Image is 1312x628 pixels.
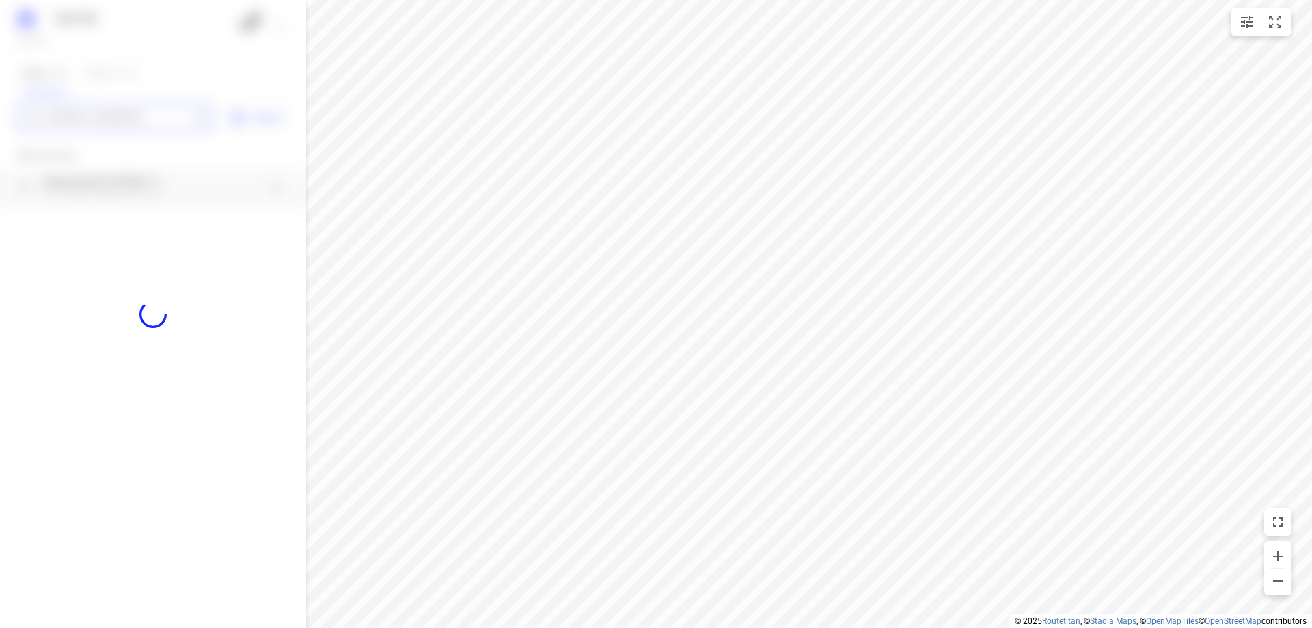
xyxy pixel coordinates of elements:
[1146,616,1199,626] a: OpenMapTiles
[1205,616,1261,626] a: OpenStreetMap
[1233,8,1261,36] button: Map settings
[1042,616,1080,626] a: Routetitan
[1261,8,1289,36] button: Fit zoom
[1015,616,1307,626] li: © 2025 , © , © © contributors
[1090,616,1136,626] a: Stadia Maps
[1231,8,1291,36] div: small contained button group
